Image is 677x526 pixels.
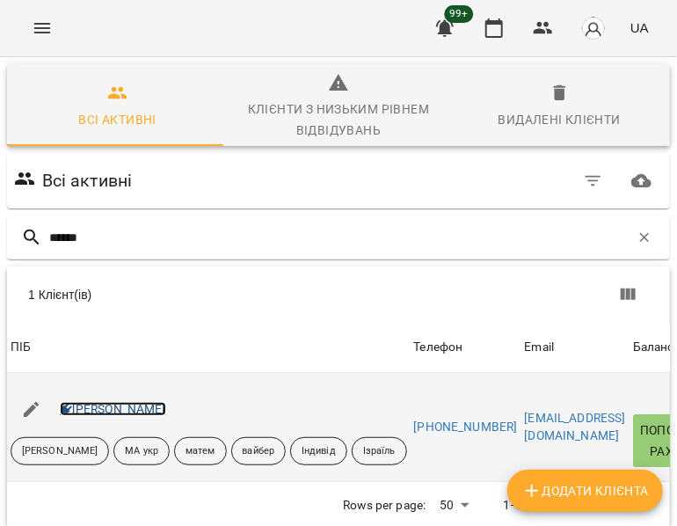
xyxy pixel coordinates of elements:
[186,444,215,459] p: матем
[363,444,396,459] p: Ізраїль
[42,167,133,194] h6: Всі активні
[290,437,347,465] div: Індивід
[79,109,157,130] div: Всі активні
[525,337,555,358] div: Email
[521,480,649,501] span: Додати клієнта
[623,11,656,44] button: UA
[238,99,438,141] div: Клієнти з низьким рівнем відвідувань
[11,337,407,358] span: ПІБ
[174,437,227,465] div: матем
[231,437,287,465] div: вайбер
[445,5,474,23] span: 99+
[343,497,426,515] p: Rows per page:
[525,337,626,358] span: Email
[414,337,463,358] div: Телефон
[499,109,621,130] div: Видалені клієнти
[113,437,170,465] div: МА укр
[28,279,349,310] div: 1 Клієнт(ів)
[21,7,63,49] button: Menu
[504,497,546,515] p: 1-1 of 1
[352,437,407,465] div: Ізраїль
[633,337,674,358] div: Sort
[525,411,626,442] a: [EMAIL_ADDRESS][DOMAIN_NAME]
[11,437,109,465] div: [PERSON_NAME]
[414,337,463,358] div: Sort
[11,337,31,358] div: ПІБ
[607,274,649,316] button: Вигляд колонок
[11,337,31,358] div: Sort
[22,444,98,459] p: [PERSON_NAME]
[630,18,649,37] span: UA
[60,402,166,416] a: [PERSON_NAME]
[414,420,518,434] a: [PHONE_NUMBER]
[302,444,336,459] p: Індивід
[433,493,475,518] div: 50
[507,470,663,512] button: Додати клієнта
[525,337,555,358] div: Sort
[414,337,518,358] span: Телефон
[633,337,674,358] div: Баланс
[243,444,275,459] p: вайбер
[581,16,606,40] img: avatar_s.png
[7,267,670,323] div: Table Toolbar
[125,444,158,459] p: МА укр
